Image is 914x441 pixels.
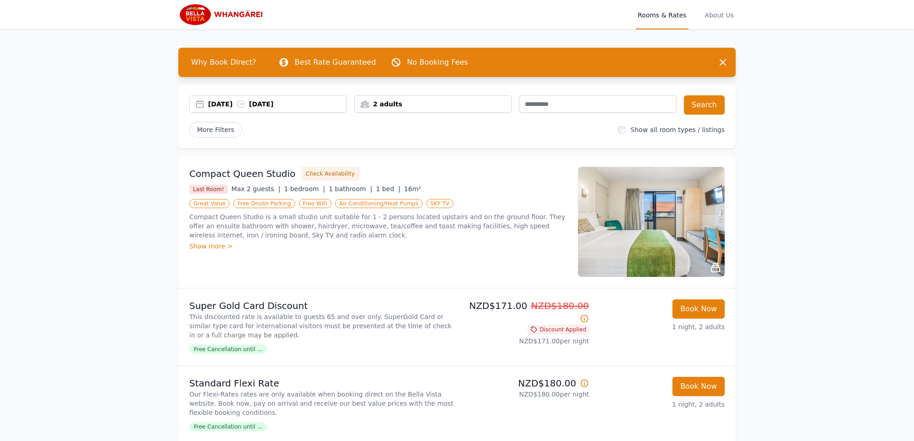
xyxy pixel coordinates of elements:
[189,167,296,180] h3: Compact Queen Studio
[178,4,267,26] img: Bella Vista Whangarei
[355,99,512,109] div: 2 adults
[189,345,267,354] span: Free Cancellation until ...
[189,299,453,312] p: Super Gold Card Discount
[329,185,372,193] span: 1 bathroom |
[233,199,295,208] span: Free Onsite Parking
[189,422,267,431] span: Free Cancellation until ...
[461,390,589,399] p: NZD$180.00 per night
[596,400,725,409] p: 1 night, 2 adults
[189,242,567,251] div: Show more >
[461,299,589,325] p: NZD$171.00
[189,390,453,417] p: Our Flexi-Rates rates are only available when booking direct on the Bella Vista website. Book now...
[208,99,347,109] div: [DATE] [DATE]
[684,95,725,115] button: Search
[189,312,453,340] p: This discounted rate is available to guests 65 and over only. SuperGold Card or similar type card...
[426,199,454,208] span: SKY TV
[189,199,230,208] span: Great Value
[189,122,242,138] span: More Filters
[376,185,400,193] span: 1 bed |
[531,300,589,311] span: NZD$180.00
[407,57,468,68] p: No Booking Fees
[189,185,228,194] span: Last Room!
[284,185,325,193] span: 1 bedroom |
[631,126,725,133] label: Show all room types / listings
[461,377,589,390] p: NZD$180.00
[184,53,264,72] span: Why Book Direct?
[299,199,332,208] span: Free WiFi
[189,212,567,240] p: Compact Queen Studio is a small studio unit suitable for 1 - 2 persons located upstairs and on th...
[461,336,589,346] p: NZD$171.00 per night
[335,199,423,208] span: Air Conditioning/Heat Pumps
[596,322,725,331] p: 1 night, 2 adults
[231,185,281,193] span: Max 2 guests |
[301,167,360,181] button: Check Availability
[672,377,725,396] button: Book Now
[672,299,725,319] button: Book Now
[189,377,453,390] p: Standard Flexi Rate
[404,185,421,193] span: 16m²
[295,57,376,68] p: Best Rate Guaranteed
[528,325,589,334] span: Discount Applied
